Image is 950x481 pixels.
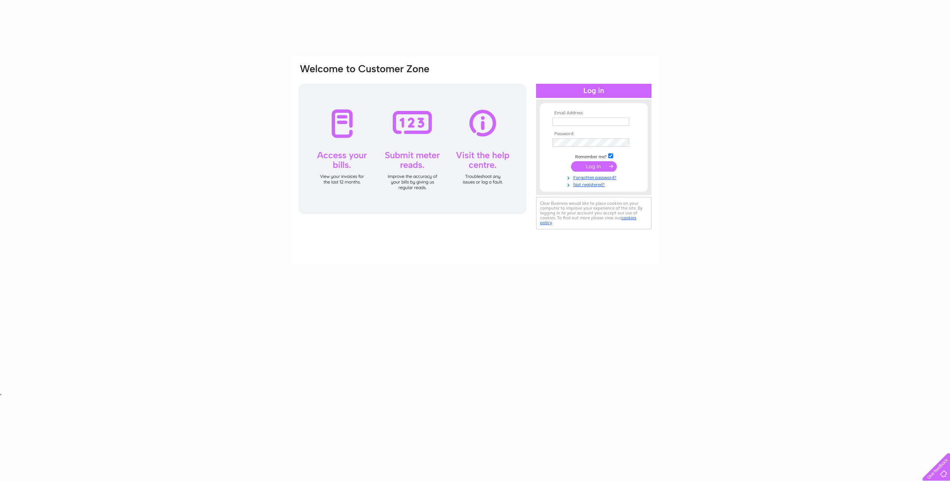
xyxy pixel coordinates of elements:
th: Email Address: [551,111,637,116]
div: Clear Business would like to place cookies on your computer to improve your experience of the sit... [536,197,651,229]
td: Remember me? [551,152,637,160]
a: Not registered? [552,181,637,188]
input: Submit [571,161,617,172]
a: Forgotten password? [552,173,637,181]
a: cookies policy [540,215,636,225]
th: Password: [551,131,637,137]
